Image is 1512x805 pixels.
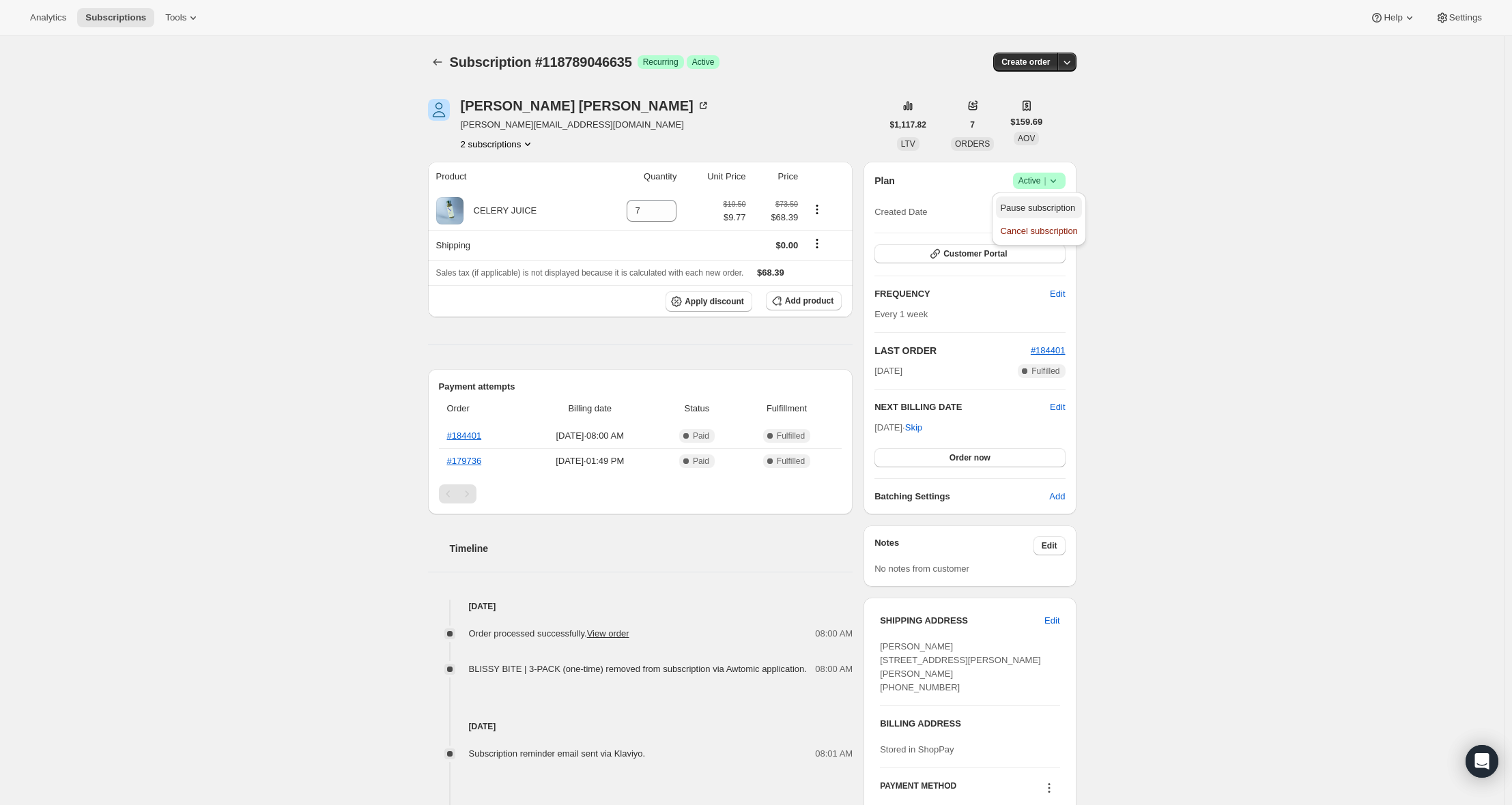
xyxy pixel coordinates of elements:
[428,99,450,121] span: Sheri Spirek
[439,394,522,424] th: Order
[450,55,632,70] span: Subscription #118789046635
[157,8,208,27] button: Tools
[587,628,629,639] a: View order
[950,452,990,463] span: Order now
[970,119,975,130] span: 7
[1033,536,1066,555] button: Edit
[1031,345,1066,355] a: #184401
[85,12,146,23] span: Subscriptions
[1044,614,1059,628] span: Edit
[469,748,646,759] span: Subscription reminder email sent via Klaviyo.
[785,295,833,306] span: Add product
[874,400,1050,414] h2: NEXT BILLING DATE
[874,490,1049,503] h6: Batching Settings
[165,12,186,23] span: Tools
[740,402,833,415] span: Fulfillment
[723,211,745,224] span: $9.77
[1042,283,1073,305] button: Edit
[461,137,535,151] button: Product actions
[1036,610,1068,632] button: Edit
[996,196,1081,218] button: Pause subscription
[880,717,1059,731] h3: BILLING ADDRESS
[776,240,799,250] span: $0.00
[874,287,1050,301] h2: FREQUENCY
[685,296,744,307] span: Apply discount
[693,430,709,441] span: Paid
[880,780,956,799] h3: PAYMENT METHOD
[662,402,732,415] span: Status
[806,202,828,217] button: Product actions
[461,118,710,132] span: [PERSON_NAME][EMAIL_ADDRESS][DOMAIN_NAME]
[1018,134,1035,143] span: AOV
[439,380,842,394] h2: Payment attempts
[526,429,655,443] span: [DATE] · 08:00 AM
[463,204,537,218] div: CELERY JUICE
[874,244,1065,263] button: Customer Portal
[447,456,482,466] a: #179736
[962,115,983,134] button: 7
[901,139,915,149] span: LTV
[428,53,447,72] button: Subscriptions
[1010,115,1042,129] span: $159.69
[461,99,710,113] div: [PERSON_NAME] [PERSON_NAME]
[692,57,715,68] span: Active
[595,162,681,192] th: Quantity
[30,12,66,23] span: Analytics
[775,200,798,208] small: $73.50
[874,174,895,188] h2: Plan
[643,57,679,68] span: Recurring
[1362,8,1424,27] button: Help
[955,139,990,149] span: ORDERS
[874,536,1033,555] h3: Notes
[666,291,752,312] button: Apply discount
[1041,486,1073,508] button: Add
[428,162,595,192] th: Product
[874,309,928,319] span: Every 1 week
[905,421,922,435] span: Skip
[1031,366,1059,377] span: Fulfilled
[815,662,853,676] span: 08:00 AM
[1018,174,1060,188] span: Active
[22,8,74,27] button: Analytics
[874,563,969,574] span: No notes from customer
[1001,57,1050,68] span: Create order
[806,236,828,251] button: Shipping actions
[766,291,842,310] button: Add product
[469,628,629,639] span: Order processed successfully.
[754,211,799,224] span: $68.39
[882,115,935,134] button: $1,117.82
[750,162,803,192] th: Price
[77,8,154,27] button: Subscriptions
[996,220,1081,241] button: Cancel subscription
[1000,203,1075,213] span: Pause subscription
[897,417,930,439] button: Skip
[777,456,805,467] span: Fulfilled
[450,542,853,555] h2: Timeline
[1042,540,1057,551] span: Edit
[526,454,655,468] span: [DATE] · 01:49 PM
[880,641,1041,692] span: [PERSON_NAME] [STREET_ADDRESS][PERSON_NAME][PERSON_NAME] [PHONE_NUMBER]
[428,720,853,733] h4: [DATE]
[1049,490,1065,503] span: Add
[436,268,744,278] span: Sales tax (if applicable) is not displayed because it is calculated with each new order.
[874,205,927,219] span: Created Date
[1449,12,1482,23] span: Settings
[1427,8,1490,27] button: Settings
[447,430,482,441] a: #184401
[874,344,1031,357] h2: LAST ORDER
[1044,175,1046,186] span: |
[777,430,805,441] span: Fulfilled
[757,267,784,278] span: $68.39
[436,197,463,224] img: product img
[1050,400,1065,414] button: Edit
[880,614,1044,628] h3: SHIPPING ADDRESS
[723,200,745,208] small: $10.50
[693,456,709,467] span: Paid
[1031,344,1066,357] button: #184401
[874,448,1065,467] button: Order now
[943,248,1007,259] span: Customer Portal
[1384,12,1402,23] span: Help
[526,402,655,415] span: Billing date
